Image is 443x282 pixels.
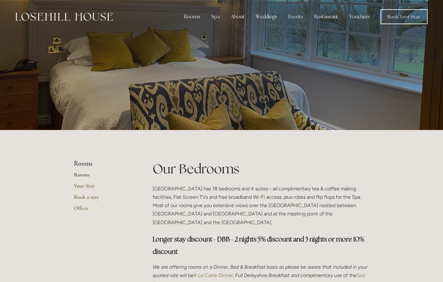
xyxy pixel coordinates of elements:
p: [GEOGRAPHIC_DATA] has 18 bedrooms and 4 suites - all complimentary tea & coffee making facilities... [153,184,369,227]
a: A La Carte Dinner [193,272,233,278]
a: Your Stay [74,182,133,193]
a: Offers [74,205,133,216]
div: Spa [206,11,225,23]
img: Losehill House [15,13,113,21]
h1: Our Bedrooms [153,160,369,178]
li: Rooms [74,160,133,168]
a: Book Your Stay [381,9,428,24]
div: Weddings [251,11,282,23]
div: Restaurant [309,11,343,23]
div: About [226,11,250,23]
em: We are offering rooms on a Dinner, Bed & Breakfast basis so please be aware that included in your... [153,264,369,278]
a: Rooms [74,171,133,182]
a: Book a stay [74,193,133,205]
div: Events [283,11,308,23]
strong: Longer stay discount - DBB - 2 nights 5% discount and 3 nights or more 10% discount [153,235,365,256]
div: Rooms [179,11,205,23]
a: Vouchers [344,11,375,23]
em: , Full Derbyshire Breakfast and complimentary use of the [233,272,357,278]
